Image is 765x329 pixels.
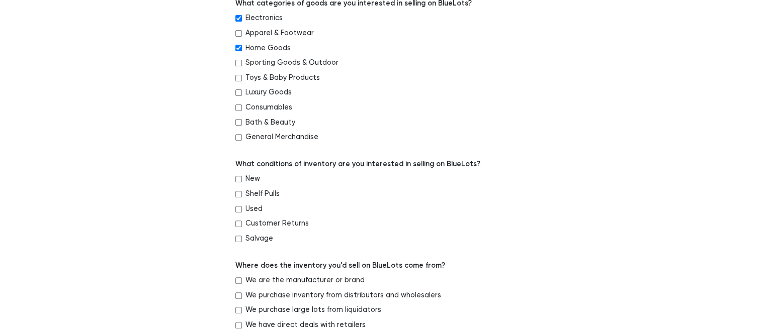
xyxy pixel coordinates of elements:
[235,322,242,328] input: We have direct deals with retailers
[235,15,242,22] input: Electronics
[235,89,242,96] input: Luxury Goods
[245,13,283,24] label: Electronics
[245,28,314,39] label: Apparel & Footwear
[245,218,309,229] label: Customer Returns
[235,236,242,242] input: Salvage
[235,206,242,212] input: Used
[245,87,292,98] label: Luxury Goods
[245,290,441,301] label: We purchase inventory from distributors and wholesalers
[235,176,242,182] input: New
[245,132,318,143] label: General Merchandise
[245,173,260,184] label: New
[245,72,320,83] label: Toys & Baby Products
[235,277,242,284] input: We are the manufacturer or brand
[245,43,291,54] label: Home Goods
[235,307,242,313] input: We purchase large lots from liquidators
[235,134,242,141] input: General Merchandise
[235,191,242,197] input: Shelf Pulls
[235,159,480,170] label: What conditions of inventory are you interested in selling on BlueLots?
[235,292,242,299] input: We purchase inventory from distributors and wholesalers
[235,104,242,111] input: Consumables
[245,233,273,244] label: Salvage
[235,260,445,271] label: Where does the inventory you’d sell on BlueLots come from?
[245,57,338,68] label: Sporting Goods & Outdoor
[235,30,242,37] input: Apparel & Footwear
[245,304,381,315] label: We purchase large lots from liquidators
[245,117,295,128] label: Bath & Beauty
[245,203,263,214] label: Used
[235,60,242,66] input: Sporting Goods & Outdoor
[245,275,365,286] label: We are the manufacturer or brand
[245,102,292,113] label: Consumables
[235,221,242,227] input: Customer Returns
[235,45,242,51] input: Home Goods
[245,188,280,199] label: Shelf Pulls
[235,75,242,81] input: Toys & Baby Products
[235,119,242,126] input: Bath & Beauty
